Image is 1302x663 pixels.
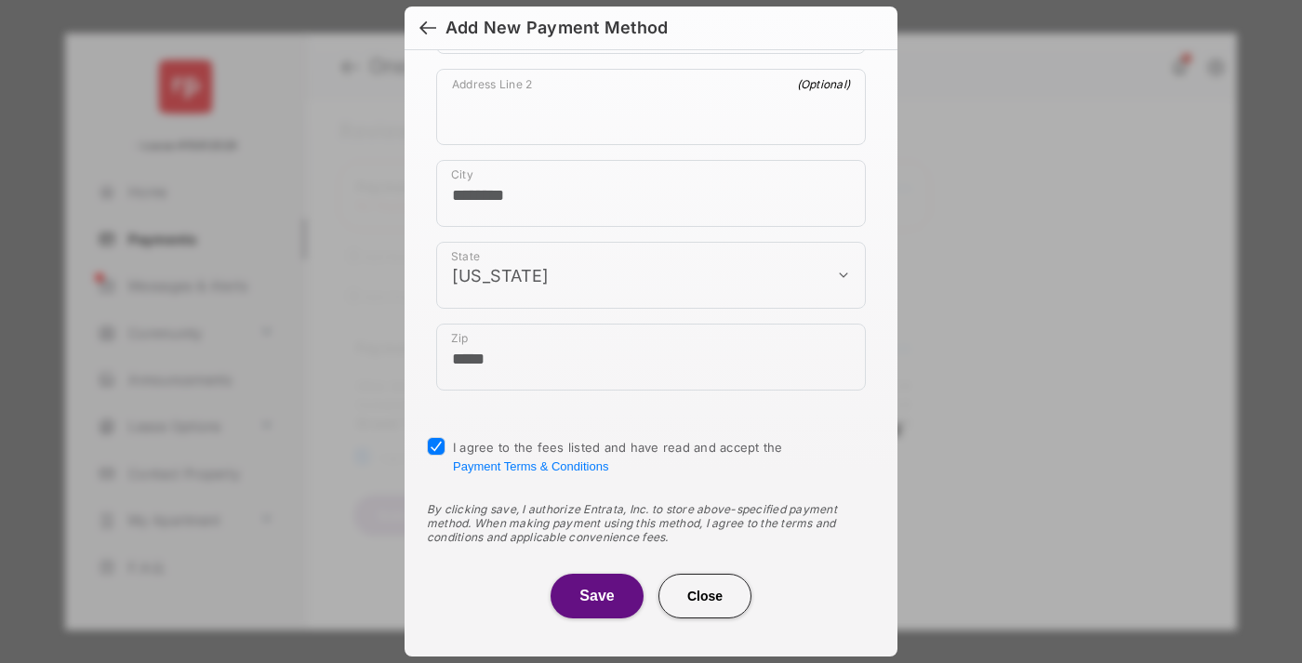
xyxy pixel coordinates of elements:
button: Close [658,574,751,618]
div: By clicking save, I authorize Entrata, Inc. to store above-specified payment method. When making ... [427,502,875,544]
button: Save [551,574,644,618]
div: payment_method_screening[postal_addresses][addressLine2] [436,69,866,145]
div: Add New Payment Method [445,18,668,38]
div: payment_method_screening[postal_addresses][postalCode] [436,324,866,391]
div: payment_method_screening[postal_addresses][locality] [436,160,866,227]
button: I agree to the fees listed and have read and accept the [453,459,608,473]
div: payment_method_screening[postal_addresses][administrativeArea] [436,242,866,309]
span: I agree to the fees listed and have read and accept the [453,440,783,473]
